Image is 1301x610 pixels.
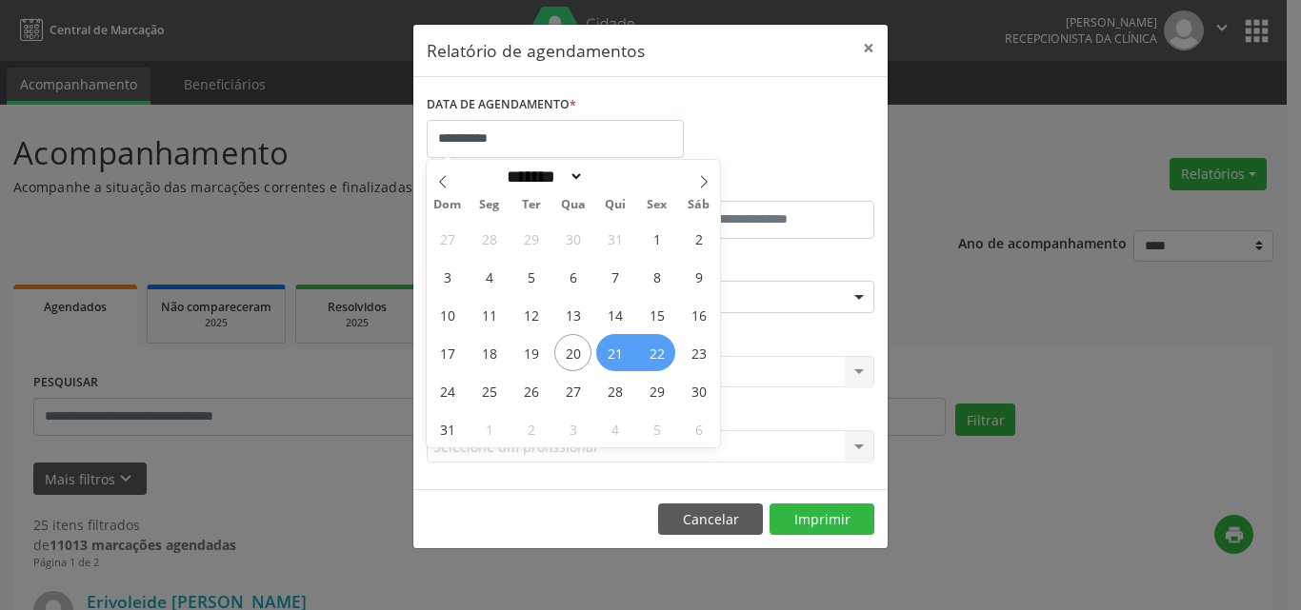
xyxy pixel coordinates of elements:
span: Agosto 30, 2025 [680,372,717,409]
span: Agosto 11, 2025 [470,296,508,333]
span: Agosto 1, 2025 [638,220,675,257]
span: Agosto 21, 2025 [596,334,633,371]
span: Sex [636,199,678,211]
span: Agosto 7, 2025 [596,258,633,295]
span: Agosto 29, 2025 [638,372,675,409]
span: Agosto 28, 2025 [596,372,633,409]
span: Agosto 24, 2025 [429,372,466,409]
button: Imprimir [770,503,874,536]
span: Julho 29, 2025 [512,220,550,257]
button: Close [850,25,888,71]
span: Qua [552,199,594,211]
span: Agosto 6, 2025 [554,258,591,295]
label: ATÉ [655,171,874,201]
span: Agosto 26, 2025 [512,372,550,409]
button: Cancelar [658,503,763,536]
span: Julho 27, 2025 [429,220,466,257]
span: Agosto 9, 2025 [680,258,717,295]
h5: Relatório de agendamentos [427,38,645,63]
span: Agosto 15, 2025 [638,296,675,333]
span: Qui [594,199,636,211]
span: Agosto 13, 2025 [554,296,591,333]
span: Agosto 2, 2025 [680,220,717,257]
span: Setembro 5, 2025 [638,410,675,447]
span: Agosto 19, 2025 [512,334,550,371]
span: Agosto 31, 2025 [429,410,466,447]
span: Setembro 4, 2025 [596,410,633,447]
span: Agosto 18, 2025 [470,334,508,371]
span: Dom [427,199,469,211]
span: Agosto 17, 2025 [429,334,466,371]
span: Julho 30, 2025 [554,220,591,257]
span: Setembro 1, 2025 [470,410,508,447]
span: Seg [469,199,510,211]
span: Agosto 4, 2025 [470,258,508,295]
span: Agosto 10, 2025 [429,296,466,333]
input: Year [584,167,647,187]
span: Agosto 12, 2025 [512,296,550,333]
span: Agosto 3, 2025 [429,258,466,295]
span: Agosto 20, 2025 [554,334,591,371]
span: Agosto 22, 2025 [638,334,675,371]
span: Agosto 25, 2025 [470,372,508,409]
span: Julho 31, 2025 [596,220,633,257]
span: Agosto 16, 2025 [680,296,717,333]
span: Sáb [678,199,720,211]
span: Agosto 14, 2025 [596,296,633,333]
span: Agosto 27, 2025 [554,372,591,409]
span: Setembro 3, 2025 [554,410,591,447]
span: Setembro 6, 2025 [680,410,717,447]
label: DATA DE AGENDAMENTO [427,90,576,120]
span: Agosto 5, 2025 [512,258,550,295]
select: Month [500,167,584,187]
span: Agosto 23, 2025 [680,334,717,371]
span: Setembro 2, 2025 [512,410,550,447]
span: Agosto 8, 2025 [638,258,675,295]
span: Ter [510,199,552,211]
span: Julho 28, 2025 [470,220,508,257]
